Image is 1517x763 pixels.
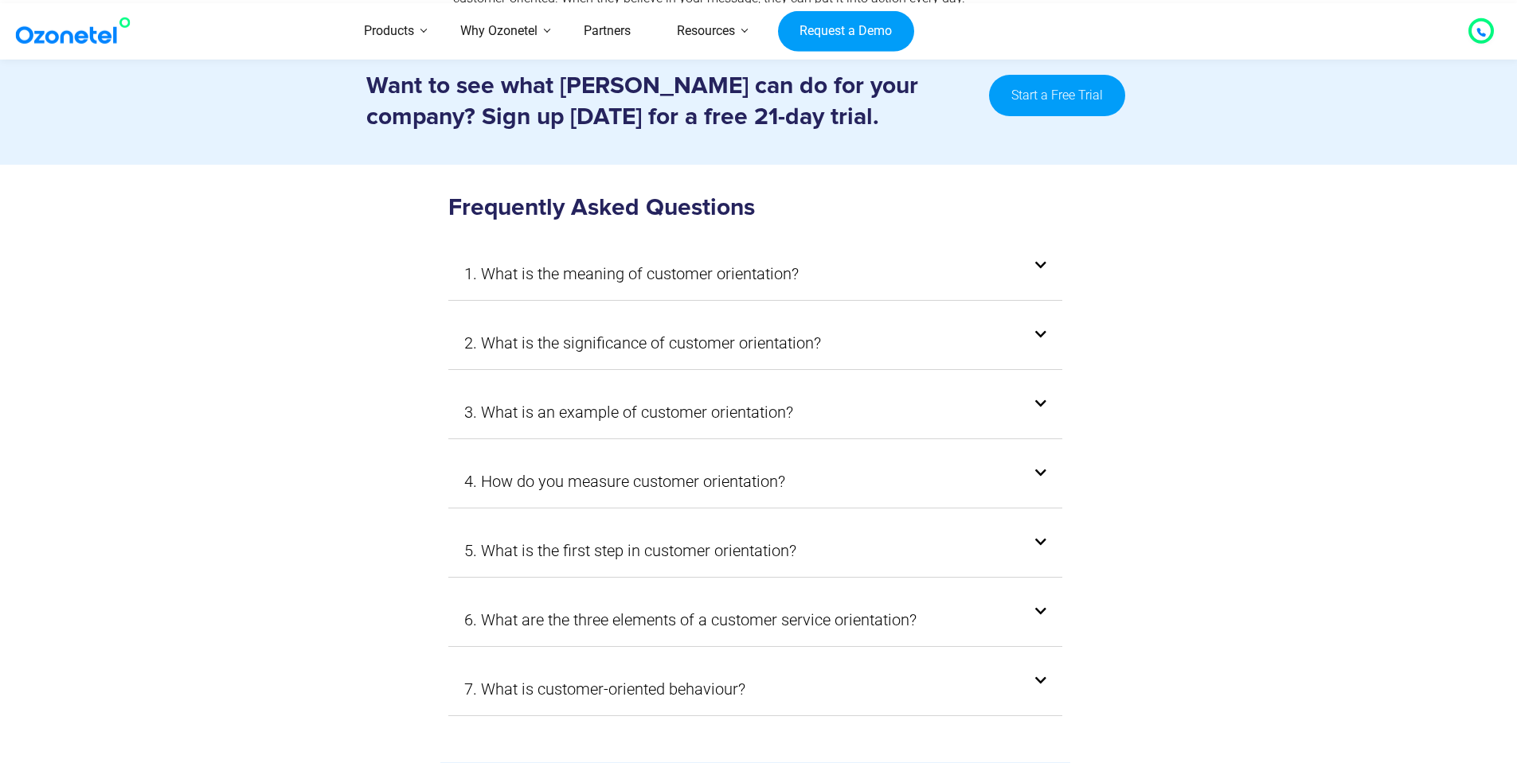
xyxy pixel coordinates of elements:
a: Products [341,3,437,60]
a: 7. What is customer-oriented behaviour? [464,675,745,703]
h3: Want to see what [PERSON_NAME] can do for your company? Sign up [DATE] for a free 21-day trial. [366,71,973,133]
a: Why Ozonetel [437,3,561,60]
a: 3. What is an example of customer orientation? [464,398,793,426]
a: 2. What is the significance of customer orientation? [464,329,821,357]
a: 4. How do you measure customer orientation? [464,467,785,496]
div: 2. What is the significance of customer orientation? [448,317,1063,369]
a: 6. What are the three elements of a customer service orientation? [464,605,917,634]
a: Start a Free Trial [989,75,1124,116]
a: 5. What is the first step in customer orientation? [464,536,796,565]
a: Partners [561,3,654,60]
a: Request a Demo [778,10,914,52]
div: 6. What are the three elements of a customer service orientation? [448,594,1063,646]
div: 1. What is the meaning of customer orientation? [448,247,1063,300]
a: Resources [654,3,758,60]
a: 1. What is the meaning of customer orientation? [464,259,799,288]
h3: Frequently Asked Questions [448,193,1063,224]
div: 7. What is customer-oriented behaviour? [448,663,1063,715]
div: 5. What is the first step in customer orientation? [448,524,1063,577]
div: 3. What is an example of customer orientation? [448,386,1063,438]
div: 4. How do you measure customer orientation? [448,455,1063,508]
